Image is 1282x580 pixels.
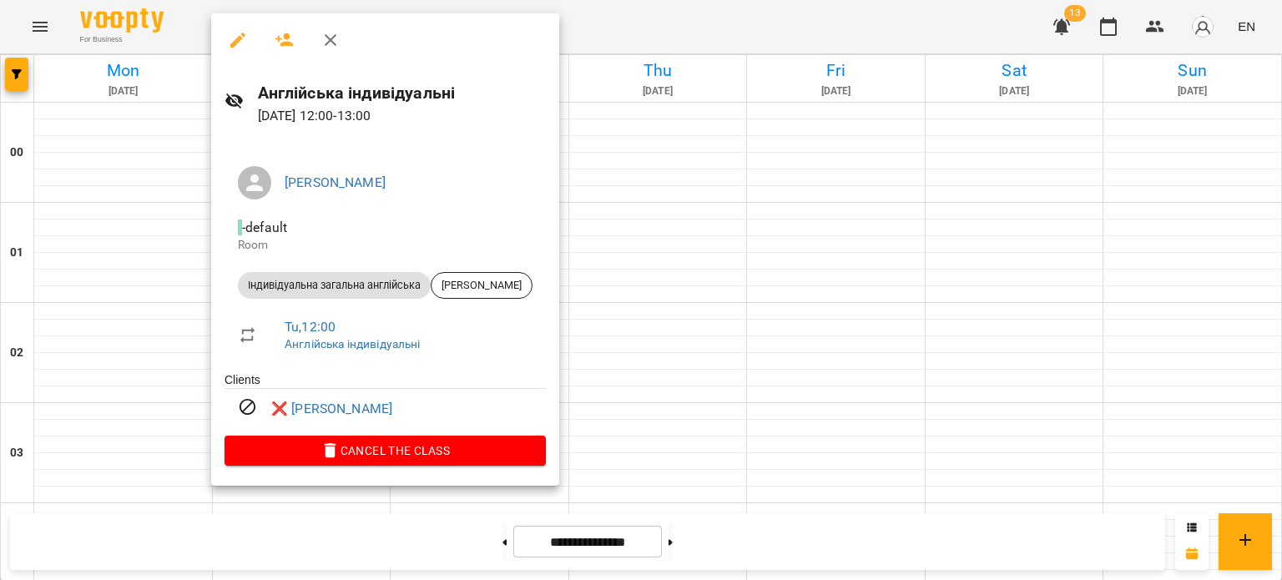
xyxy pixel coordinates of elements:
[238,237,532,254] p: Room
[258,80,546,106] h6: Англійська індивідуальні
[238,278,431,293] span: Індивідуальна загальна англійська
[238,397,258,417] svg: Visit canceled
[271,399,392,419] a: ❌ [PERSON_NAME]
[432,278,532,293] span: [PERSON_NAME]
[238,219,290,235] span: - default
[225,371,546,436] ul: Clients
[285,174,386,190] a: [PERSON_NAME]
[258,106,546,126] p: [DATE] 12:00 - 13:00
[285,319,336,335] a: Tu , 12:00
[238,441,532,461] span: Cancel the class
[431,272,532,299] div: [PERSON_NAME]
[285,337,421,351] a: Англійська індивідуальні
[225,436,546,466] button: Cancel the class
